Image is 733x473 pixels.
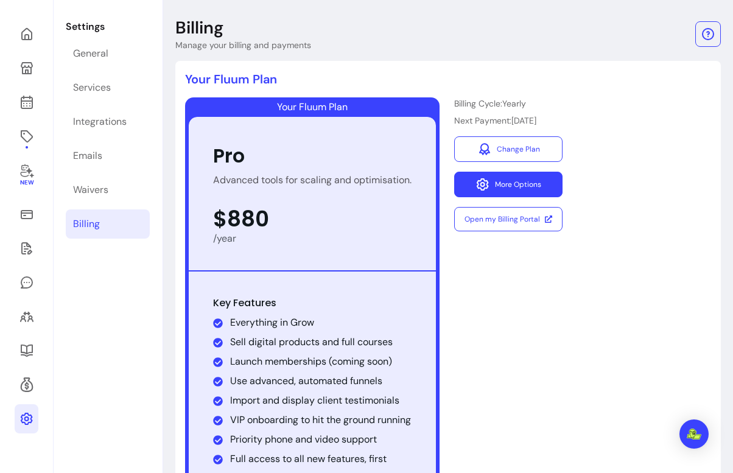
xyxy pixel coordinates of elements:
span: $880 [213,207,269,231]
li: Use advanced, automated funnels [230,374,412,388]
li: Full access to all new features, first [230,452,412,466]
a: Clients [15,302,38,331]
a: New [15,156,38,195]
a: General [66,39,150,68]
a: Integrations [66,107,150,136]
a: Sales [15,200,38,229]
div: Emails [73,149,102,163]
a: Open my Billing Portal [454,207,563,231]
p: Manage your billing and payments [175,39,311,51]
span: New [19,179,33,187]
a: Change Plan [454,136,563,162]
div: Billing [73,217,100,231]
li: Import and display client testimonials [230,393,412,408]
div: General [73,46,108,61]
p: Settings [66,19,150,34]
div: Open Intercom Messenger [679,419,709,449]
div: Waivers [73,183,108,197]
a: Billing [66,209,150,239]
a: Offerings [15,122,38,151]
a: Waivers [15,234,38,263]
li: Sell digital products and full courses [230,335,412,349]
li: Priority phone and video support [230,432,412,447]
p: Billing Cycle: Yearly [454,97,563,110]
a: Settings [15,404,38,433]
p: Next Payment: [DATE] [454,114,563,127]
div: Services [73,80,111,95]
li: Everything in Grow [230,315,412,330]
a: My Page [15,54,38,83]
a: Resources [15,336,38,365]
p: Billing [175,17,223,39]
div: Your Fluum Plan [189,97,436,117]
a: Refer & Earn [15,370,38,399]
div: /year [213,231,412,246]
span: Key Features [213,296,276,310]
a: My Messages [15,268,38,297]
button: More Options [454,172,563,197]
p: Your Fluum Plan [185,71,711,88]
li: VIP onboarding to hit the ground running [230,413,412,427]
div: Integrations [73,114,127,129]
div: Advanced tools for scaling and optimisation. [213,173,412,187]
a: Emails [66,141,150,170]
a: Services [66,73,150,102]
a: Waivers [66,175,150,205]
a: Calendar [15,88,38,117]
div: Pro [213,141,245,170]
a: Home [15,19,38,49]
li: Launch memberships (coming soon) [230,354,412,369]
